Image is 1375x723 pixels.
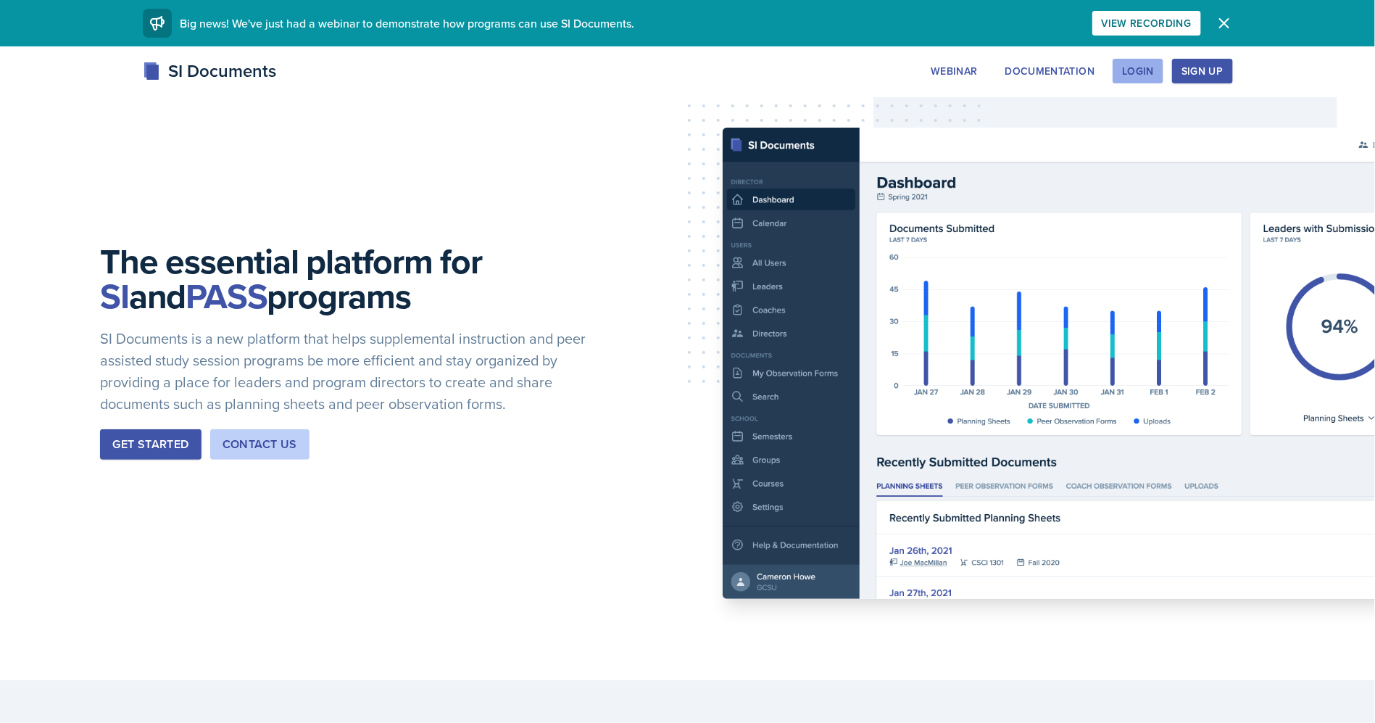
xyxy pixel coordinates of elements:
[1122,65,1154,77] div: Login
[1102,17,1192,29] div: View Recording
[112,436,188,453] div: Get Started
[1005,65,1095,77] div: Documentation
[996,59,1105,83] button: Documentation
[210,429,310,460] button: Contact Us
[921,59,986,83] button: Webinar
[100,429,201,460] button: Get Started
[1113,59,1163,83] button: Login
[223,436,297,453] div: Contact Us
[1172,59,1232,83] button: Sign Up
[931,65,977,77] div: Webinar
[143,58,277,84] div: SI Documents
[1092,11,1201,36] button: View Recording
[180,15,635,31] span: Big news! We've just had a webinar to demonstrate how programs can use SI Documents.
[1181,65,1223,77] div: Sign Up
